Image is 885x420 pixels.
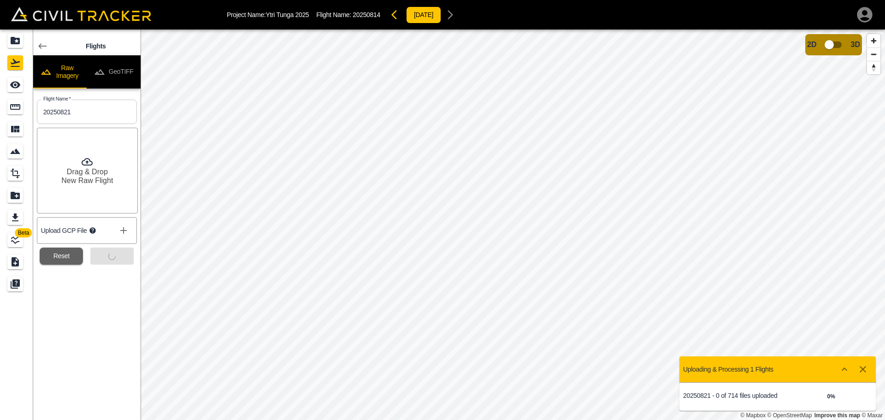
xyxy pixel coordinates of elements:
[740,412,766,419] a: Mapbox
[867,61,880,74] button: Reset bearing to north
[353,11,380,18] span: 20250814
[814,412,860,419] a: Map feedback
[227,11,309,18] p: Project Name: Ytri Tunga 2025
[807,41,816,49] span: 2D
[316,11,380,18] p: Flight Name:
[835,360,854,379] button: Show more
[851,41,860,49] span: 3D
[406,6,441,24] button: [DATE]
[861,412,883,419] a: Maxar
[827,393,835,400] strong: 0 %
[141,30,885,420] canvas: Map
[683,366,773,373] p: Uploading & Processing 1 Flights
[867,34,880,47] button: Zoom in
[683,392,778,399] p: 20250821 - 0 of 714 files uploaded
[767,412,812,419] a: OpenStreetMap
[867,47,880,61] button: Zoom out
[11,7,151,21] img: Civil Tracker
